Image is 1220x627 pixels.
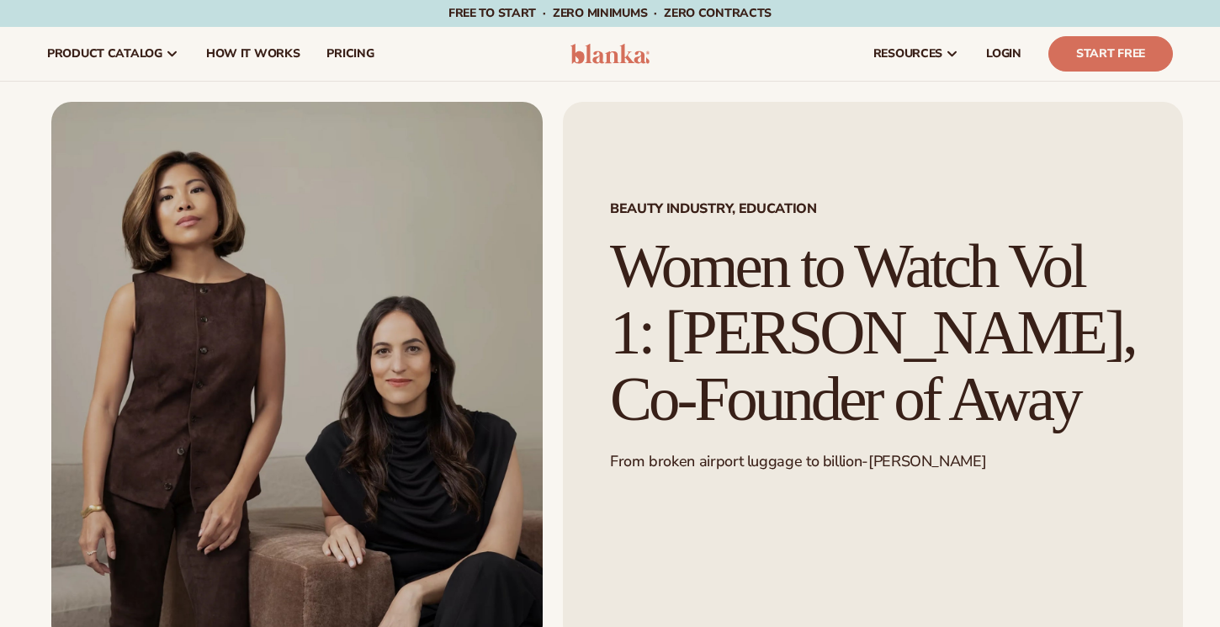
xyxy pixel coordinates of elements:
[610,233,1136,432] h1: Women to Watch Vol 1: [PERSON_NAME], Co-Founder of Away
[570,44,650,64] img: logo
[34,27,193,81] a: product catalog
[47,47,162,61] span: product catalog
[860,27,973,81] a: resources
[973,27,1035,81] a: LOGIN
[610,202,1136,215] span: Beauty Industry, Education
[193,27,314,81] a: How It Works
[986,47,1021,61] span: LOGIN
[326,47,374,61] span: pricing
[1048,36,1173,72] a: Start Free
[873,47,942,61] span: resources
[313,27,387,81] a: pricing
[610,451,986,471] span: From broken airport luggage to billion-[PERSON_NAME]
[448,5,772,21] span: Free to start · ZERO minimums · ZERO contracts
[206,47,300,61] span: How It Works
